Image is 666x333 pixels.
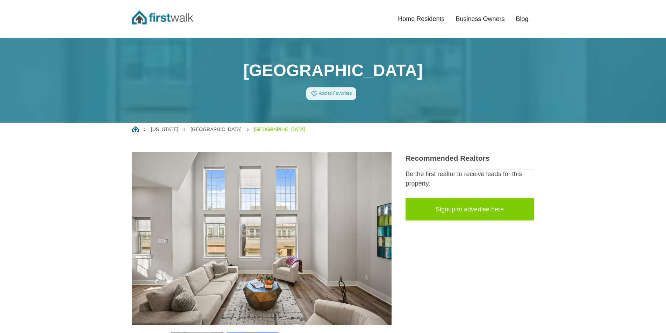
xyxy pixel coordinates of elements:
[510,11,534,27] a: Blog
[450,11,510,27] a: Business Owners
[191,126,242,132] a: [GEOGRAPHIC_DATA]
[406,169,534,188] p: Be the first realtor to receive leads for this property.
[132,60,534,81] h1: [GEOGRAPHIC_DATA]
[319,91,352,96] span: Add to Favorites
[151,126,178,132] a: [US_STATE]
[406,198,534,220] a: Signup to advertise here
[392,11,450,27] a: Home Residents
[254,126,305,132] a: [GEOGRAPHIC_DATA]
[306,87,357,100] a: Add to Favorites
[132,10,193,24] img: FirstWalk
[406,154,534,162] h3: Recommended Realtors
